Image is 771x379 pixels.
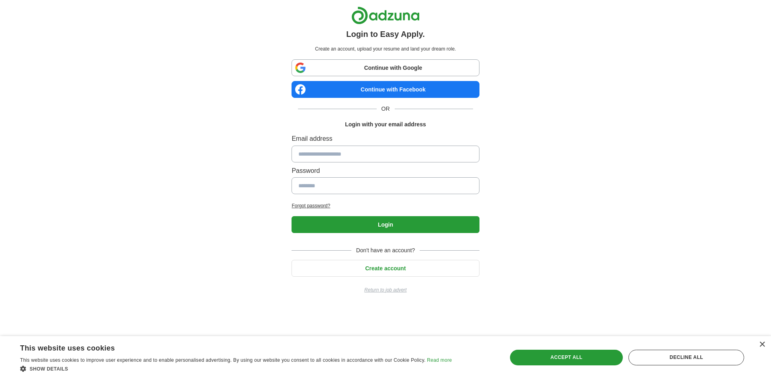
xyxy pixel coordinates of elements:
[292,59,479,76] a: Continue with Google
[292,202,479,210] a: Forgot password?
[427,357,452,363] a: Read more, opens a new window
[292,286,479,294] a: Return to job advert
[293,45,477,53] p: Create an account, upload your resume and land your dream role.
[292,216,479,233] button: Login
[292,81,479,98] a: Continue with Facebook
[30,366,68,372] span: Show details
[20,365,452,373] div: Show details
[20,357,426,363] span: This website uses cookies to improve user experience and to enable personalised advertising. By u...
[292,265,479,272] a: Create account
[628,350,744,365] div: Decline all
[351,246,420,255] span: Don't have an account?
[292,166,479,176] label: Password
[292,134,479,144] label: Email address
[345,120,426,129] h1: Login with your email address
[510,350,623,365] div: Accept all
[292,260,479,277] button: Create account
[759,342,765,348] div: Close
[351,6,420,24] img: Adzuna logo
[346,28,425,41] h1: Login to Easy Apply.
[20,341,432,353] div: This website uses cookies
[377,104,395,113] span: OR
